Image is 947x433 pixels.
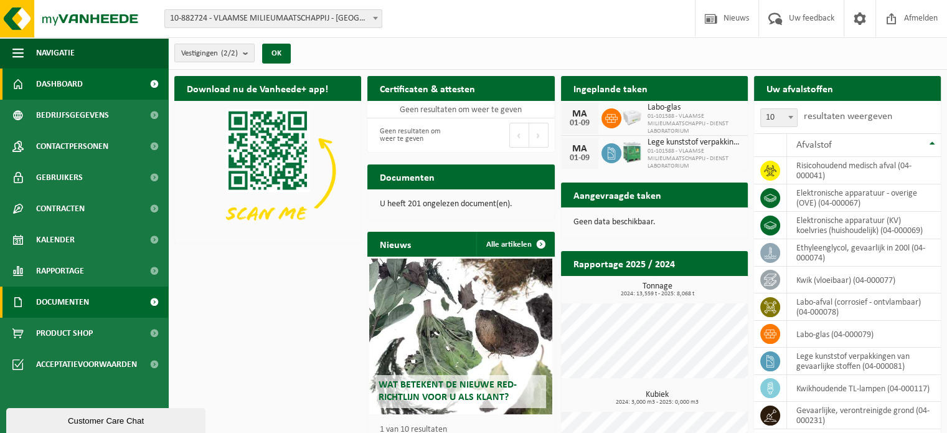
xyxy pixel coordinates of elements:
a: Alle artikelen [476,232,554,257]
span: Labo-glas [648,103,742,113]
iframe: chat widget [6,406,208,433]
span: Documenten [36,287,89,318]
span: Lege kunststof verpakkingen van gevaarlijke stoffen [648,138,742,148]
span: Product Shop [36,318,93,349]
span: Kalender [36,224,75,255]
div: 01-09 [567,154,592,163]
span: 10 [761,109,797,126]
img: PB-LB-0680-HPE-GY-02 [621,107,643,128]
button: Next [529,123,549,148]
span: 2024: 3,000 m3 - 2025: 0,000 m3 [567,399,748,406]
h2: Documenten [367,164,447,189]
h2: Certificaten & attesten [367,76,488,100]
td: elektronische apparatuur (KV) koelvries (huishoudelijk) (04-000069) [787,212,941,239]
td: gevaarlijke, verontreinigde grond (04-000231) [787,402,941,429]
td: labo-afval (corrosief - ontvlambaar) (04-000078) [787,293,941,321]
div: Geen resultaten om weer te geven [374,121,455,149]
h2: Nieuws [367,232,423,256]
span: Rapportage [36,255,84,287]
span: Wat betekent de nieuwe RED-richtlijn voor u als klant? [379,380,517,402]
td: risicohoudend medisch afval (04-000041) [787,157,941,184]
h2: Download nu de Vanheede+ app! [174,76,341,100]
div: MA [567,144,592,154]
span: Acceptatievoorwaarden [36,349,137,380]
td: elektronische apparatuur - overige (OVE) (04-000067) [787,184,941,212]
img: Download de VHEPlus App [174,101,361,241]
label: resultaten weergeven [804,112,892,121]
button: OK [262,44,291,64]
a: Bekijk rapportage [655,275,747,300]
span: Navigatie [36,37,75,69]
button: Previous [509,123,529,148]
div: 01-09 [567,119,592,128]
p: U heeft 201 ongelezen document(en). [380,200,542,209]
span: 2024: 13,559 t - 2025: 8,068 t [567,291,748,297]
h2: Uw afvalstoffen [754,76,846,100]
h2: Rapportage 2025 / 2024 [561,251,687,275]
span: Bedrijfsgegevens [36,100,109,131]
img: PB-HB-1400-HPE-GN-11 [621,140,643,163]
h2: Ingeplande taken [561,76,660,100]
td: kwikhoudende TL-lampen (04-000117) [787,375,941,402]
span: Vestigingen [181,44,238,63]
p: Geen data beschikbaar. [573,218,735,227]
span: 10 [760,108,798,127]
span: 01-101588 - VLAAMSE MILIEUMAATSCHAPPIJ - DIENST LABORATORIUM [648,113,742,135]
td: ethyleenglycol, gevaarlijk in 200l (04-000074) [787,239,941,267]
span: Afvalstof [796,140,832,150]
count: (2/2) [221,49,238,57]
span: Contactpersonen [36,131,108,162]
span: 01-101588 - VLAAMSE MILIEUMAATSCHAPPIJ - DIENST LABORATORIUM [648,148,742,170]
a: Wat betekent de nieuwe RED-richtlijn voor u als klant? [369,259,552,414]
h2: Aangevraagde taken [561,183,674,207]
span: Dashboard [36,69,83,100]
td: lege kunststof verpakkingen van gevaarlijke stoffen (04-000081) [787,348,941,375]
h3: Tonnage [567,282,748,297]
td: Geen resultaten om weer te geven [367,101,554,118]
span: 10-882724 - VLAAMSE MILIEUMAATSCHAPPIJ - AALST [164,9,382,28]
h3: Kubiek [567,391,748,406]
span: Gebruikers [36,162,83,193]
div: MA [567,109,592,119]
td: labo-glas (04-000079) [787,321,941,348]
span: Contracten [36,193,85,224]
td: kwik (vloeibaar) (04-000077) [787,267,941,293]
span: 10-882724 - VLAAMSE MILIEUMAATSCHAPPIJ - AALST [165,10,382,27]
button: Vestigingen(2/2) [174,44,255,62]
